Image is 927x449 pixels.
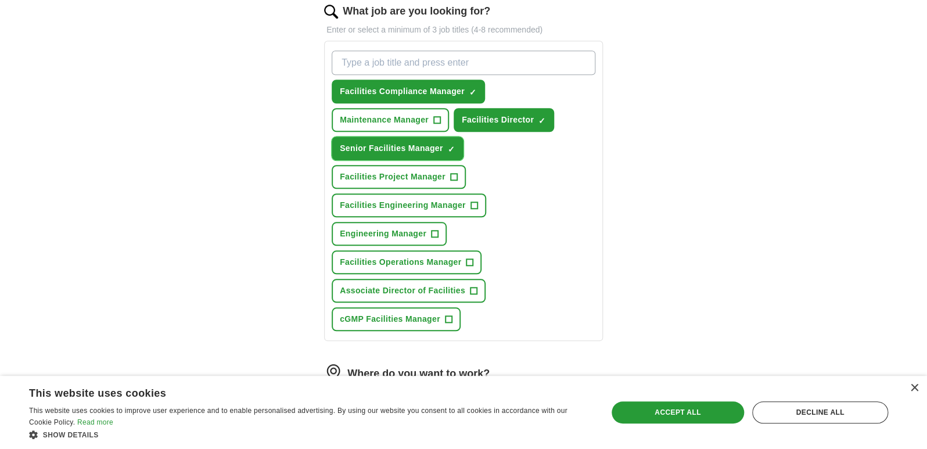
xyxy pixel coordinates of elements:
[332,137,463,160] button: Senior Facilities Manager✓
[340,285,465,297] span: Associate Director of Facilities
[332,108,449,132] button: Maintenance Manager
[77,418,113,426] a: Read more, opens a new window
[340,199,466,211] span: Facilities Engineering Manager
[462,114,534,126] span: Facilities Director
[332,222,447,246] button: Engineering Manager
[332,307,461,331] button: cGMP Facilities Manager
[340,313,440,325] span: cGMP Facilities Manager
[347,366,490,382] label: Where do you want to work?
[29,407,567,426] span: This website uses cookies to improve user experience and to enable personalised advertising. By u...
[340,256,461,268] span: Facilities Operations Manager
[332,165,466,189] button: Facilities Project Manager
[612,401,744,423] div: Accept all
[332,250,482,274] button: Facilities Operations Manager
[340,85,465,98] span: Facilities Compliance Manager
[324,24,603,36] p: Enter or select a minimum of 3 job titles (4-8 recommended)
[538,116,545,125] span: ✓
[469,88,476,97] span: ✓
[910,384,918,393] div: Close
[332,80,485,103] button: Facilities Compliance Manager✓
[343,3,490,19] label: What job are you looking for?
[332,193,486,217] button: Facilities Engineering Manager
[448,145,455,154] span: ✓
[324,364,343,383] img: location.png
[340,114,429,126] span: Maintenance Manager
[324,5,338,19] img: search.png
[29,429,590,440] div: Show details
[29,383,561,400] div: This website uses cookies
[340,142,443,155] span: Senior Facilities Manager
[454,108,554,132] button: Facilities Director✓
[43,431,99,439] span: Show details
[752,401,888,423] div: Decline all
[340,228,426,240] span: Engineering Manager
[332,279,486,303] button: Associate Director of Facilities
[340,171,445,183] span: Facilities Project Manager
[332,51,595,75] input: Type a job title and press enter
